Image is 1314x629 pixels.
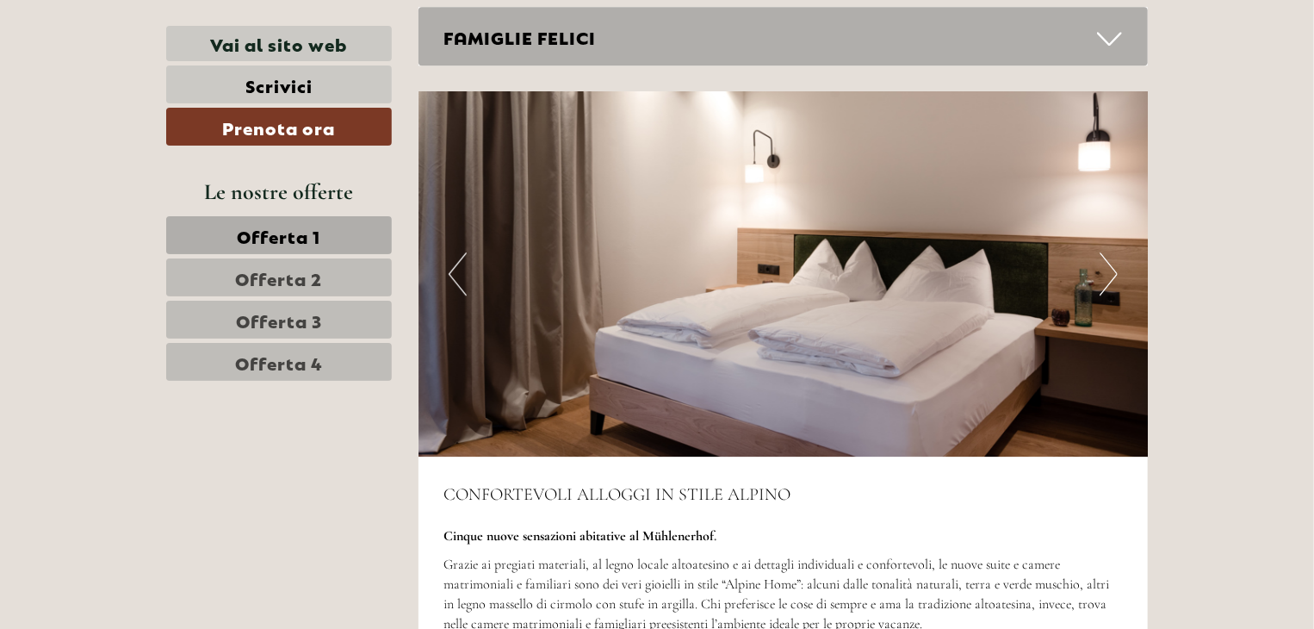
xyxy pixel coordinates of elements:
span: Offerta 3 [236,308,322,332]
span: Offerta 1 [238,223,321,247]
span: . [715,527,717,545]
div: Le nostre offerte [166,176,392,208]
button: Previous [449,252,467,296]
span: Offerta 2 [236,265,323,290]
span: CONFORTEVOLI ALLOGGI IN STILE ALPINO [444,484,791,505]
a: Scrivici [166,65,392,103]
div: FAMIGLIE FELICI [418,7,1149,66]
strong: Cinque nuove sensazioni abitative al Mühlenerhof [444,527,717,545]
span: Offerta 4 [235,350,323,374]
a: Prenota ora [166,108,392,146]
button: Next [1100,252,1118,296]
a: Vai al sito web [166,26,392,61]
